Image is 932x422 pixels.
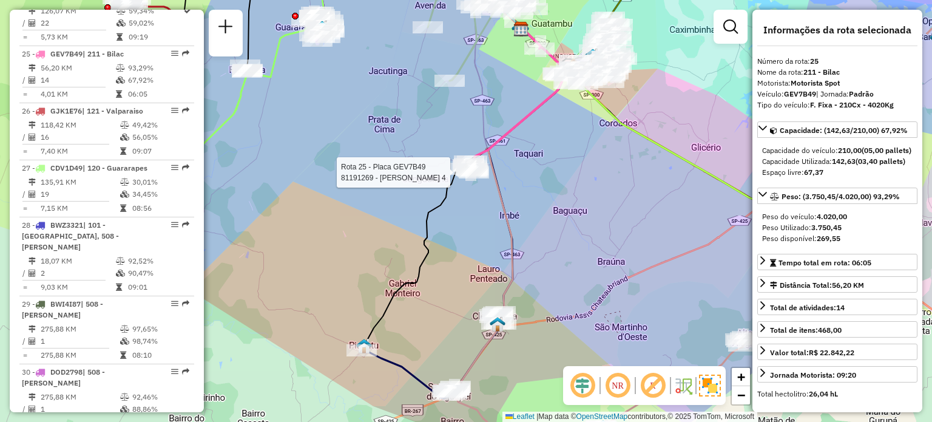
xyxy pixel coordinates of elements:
td: / [22,74,28,86]
strong: 269,55 [817,234,840,243]
div: Atividade não roteirizada - CICERO GONCALVES [113,4,143,16]
i: Total de Atividades [29,406,36,413]
a: Total de atividades:14 [757,299,917,315]
i: % de utilização do peso [120,393,129,401]
span: | Jornada: [816,89,874,98]
em: Opções [171,221,178,228]
strong: 25 [810,56,819,66]
i: Total de Atividades [29,134,36,141]
span: − [737,387,745,403]
i: Tempo total em rota [120,148,126,155]
span: Ocultar deslocamento [568,371,597,400]
td: 126,07 KM [40,5,116,17]
td: 98,74% [132,335,189,347]
div: Capacidade Utilizada: [762,156,913,167]
i: Rota otimizada [184,7,191,15]
td: 14 [40,74,115,86]
i: Total de Atividades [29,338,36,345]
em: Rota exportada [182,164,189,171]
strong: 210,00 [838,146,862,155]
strong: 142,63 [832,157,856,166]
td: 22 [40,17,116,29]
a: Leaflet [505,412,535,421]
em: Opções [171,164,178,171]
td: 19 [40,188,120,200]
td: 88,86% [132,403,189,415]
i: Total de Atividades [29,19,36,27]
td: 118,42 KM [40,119,120,131]
i: % de utilização da cubagem [120,191,129,198]
div: Tipo do veículo: [757,100,917,111]
a: Capacidade: (142,63/210,00) 67,92% [757,121,917,138]
td: = [22,31,28,43]
i: Tempo total em rota [116,33,123,41]
div: Valor total: [770,347,854,358]
td: 06:05 [127,88,189,100]
td: 275,88 KM [40,391,120,403]
td: 16 [40,131,120,143]
div: Atividade não roteirizada - HEIWA SUPERMERCADOS [307,22,337,35]
span: GJK1E76 [50,106,82,115]
div: Peso: (3.750,45/4.020,00) 93,29% [757,206,917,249]
td: 49,42% [132,119,189,131]
img: Exibir/Ocultar setores [699,375,721,396]
td: 9,03 KM [40,281,115,293]
td: 4,01 KM [40,88,115,100]
td: 5,73 KM [40,31,116,43]
span: | 508 - [PERSON_NAME] [22,299,103,319]
strong: 14 [836,303,845,312]
td: 59,02% [128,17,183,29]
i: % de utilização do peso [116,7,126,15]
td: 30,01% [132,176,189,188]
td: = [22,145,28,157]
strong: (05,00 pallets) [862,146,911,155]
td: 08:56 [132,202,189,214]
span: DOD2798 [50,367,83,376]
em: Opções [171,368,178,375]
i: Distância Total [29,179,36,186]
div: Peso Utilizado: [762,222,913,233]
i: Distância Total [29,121,36,129]
div: Total hectolitro: [757,389,917,400]
span: Peso: (3.750,45/4.020,00) 93,29% [782,192,900,201]
i: % de utilização do peso [116,64,125,72]
td: = [22,281,28,293]
div: Map data © contributors,© 2025 TomTom, Microsoft [502,412,757,422]
td: 275,88 KM [40,323,120,335]
strong: 4.020,00 [817,212,847,221]
td: 2 [40,267,115,279]
td: 1 [40,403,120,415]
div: Veículo: [757,89,917,100]
td: 09:07 [132,145,189,157]
strong: 211 - Bilac [803,67,840,77]
i: % de utilização da cubagem [116,270,125,277]
div: Espaço livre: [762,167,913,178]
em: Rota exportada [182,300,189,307]
i: % de utilização do peso [116,257,125,265]
i: % de utilização da cubagem [120,406,129,413]
span: | 101 - [GEOGRAPHIC_DATA], 508 - [PERSON_NAME] [22,220,119,251]
td: 67,92% [127,74,189,86]
strong: 67,37 [804,168,823,177]
em: Opções [171,50,178,57]
td: 08:10 [132,349,189,361]
i: % de utilização do peso [120,325,129,333]
span: Tempo total em rota: 06:05 [778,258,871,267]
div: Distância Total: [770,280,864,291]
td: = [22,88,28,100]
a: Valor total:R$ 22.842,22 [757,344,917,360]
span: 25 - [22,49,124,58]
td: = [22,202,28,214]
td: 59,34% [128,5,183,17]
i: Distância Total [29,257,36,265]
td: 09:19 [128,31,183,43]
span: 28 - [22,220,119,251]
div: Capacidade do veículo: [762,145,913,156]
td: 92,46% [132,391,189,403]
i: Total de Atividades [29,270,36,277]
span: Exibir rótulo [638,371,667,400]
span: + [737,369,745,384]
a: Zoom in [732,368,750,386]
i: Tempo total em rota [116,90,122,98]
i: % de utilização da cubagem [120,134,129,141]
